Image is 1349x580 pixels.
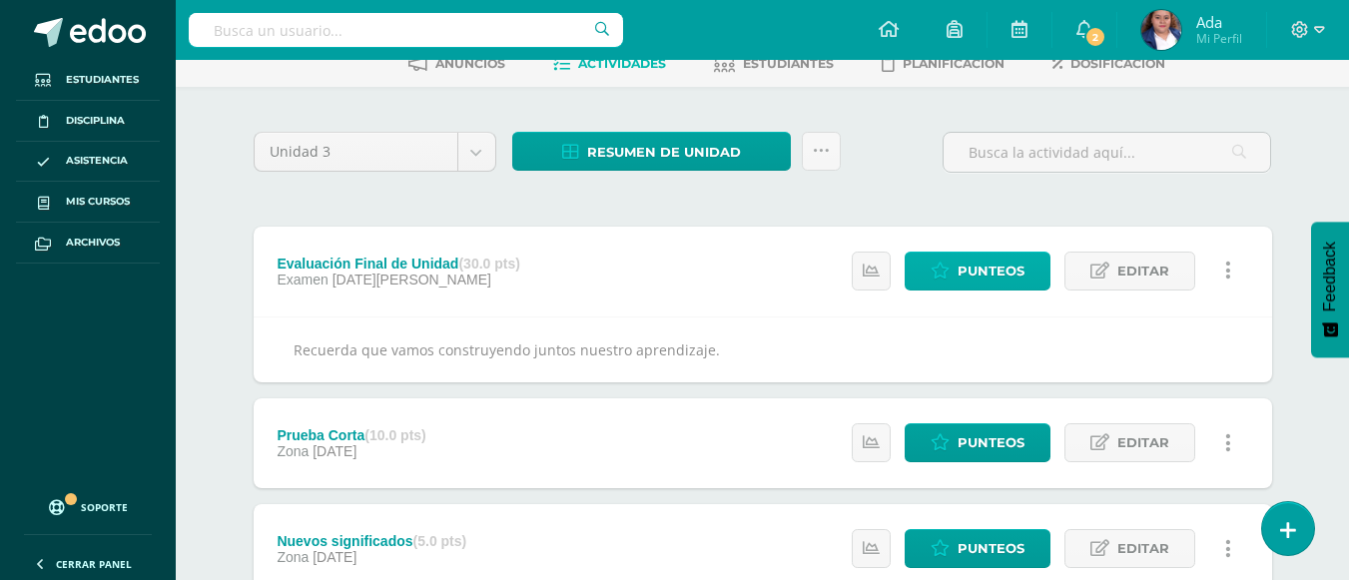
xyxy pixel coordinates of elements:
[903,56,1005,71] span: Planificación
[277,272,328,288] span: Examen
[1052,48,1165,80] a: Dosificación
[587,134,741,171] span: Resumen de unidad
[66,113,125,129] span: Disciplina
[66,235,120,251] span: Archivos
[24,480,152,529] a: Soporte
[944,133,1270,172] input: Busca la actividad aquí...
[512,132,791,171] a: Resumen de unidad
[277,549,309,565] span: Zona
[905,252,1050,290] a: Punteos
[1196,30,1242,47] span: Mi Perfil
[413,533,467,549] strong: (5.0 pts)
[1070,56,1165,71] span: Dosificación
[66,194,130,210] span: Mis cursos
[16,223,160,264] a: Archivos
[714,48,834,80] a: Estudiantes
[1117,253,1169,290] span: Editar
[458,256,519,272] strong: (30.0 pts)
[277,427,425,443] div: Prueba Corta
[958,253,1024,290] span: Punteos
[578,56,666,71] span: Actividades
[882,48,1005,80] a: Planificación
[408,48,505,80] a: Anuncios
[277,443,309,459] span: Zona
[333,272,491,288] span: [DATE][PERSON_NAME]
[270,133,442,171] span: Unidad 3
[1084,26,1106,48] span: 2
[1321,242,1339,311] span: Feedback
[16,182,160,223] a: Mis cursos
[1117,424,1169,461] span: Editar
[254,316,1272,382] div: Recuerda que vamos construyendo juntos nuestro aprendizaje.
[255,133,495,171] a: Unidad 3
[364,427,425,443] strong: (10.0 pts)
[1196,12,1242,32] span: Ada
[958,530,1024,567] span: Punteos
[16,60,160,101] a: Estudiantes
[56,557,132,571] span: Cerrar panel
[743,56,834,71] span: Estudiantes
[81,500,128,514] span: Soporte
[553,48,666,80] a: Actividades
[313,549,356,565] span: [DATE]
[16,142,160,183] a: Asistencia
[313,443,356,459] span: [DATE]
[277,533,466,549] div: Nuevos significados
[1141,10,1181,50] img: 967bd849930caa42aefaa6562d2cb40c.png
[958,424,1024,461] span: Punteos
[905,423,1050,462] a: Punteos
[277,256,520,272] div: Evaluación Final de Unidad
[905,529,1050,568] a: Punteos
[66,72,139,88] span: Estudiantes
[16,101,160,142] a: Disciplina
[66,153,128,169] span: Asistencia
[435,56,505,71] span: Anuncios
[1311,222,1349,357] button: Feedback - Mostrar encuesta
[189,13,623,47] input: Busca un usuario...
[1117,530,1169,567] span: Editar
